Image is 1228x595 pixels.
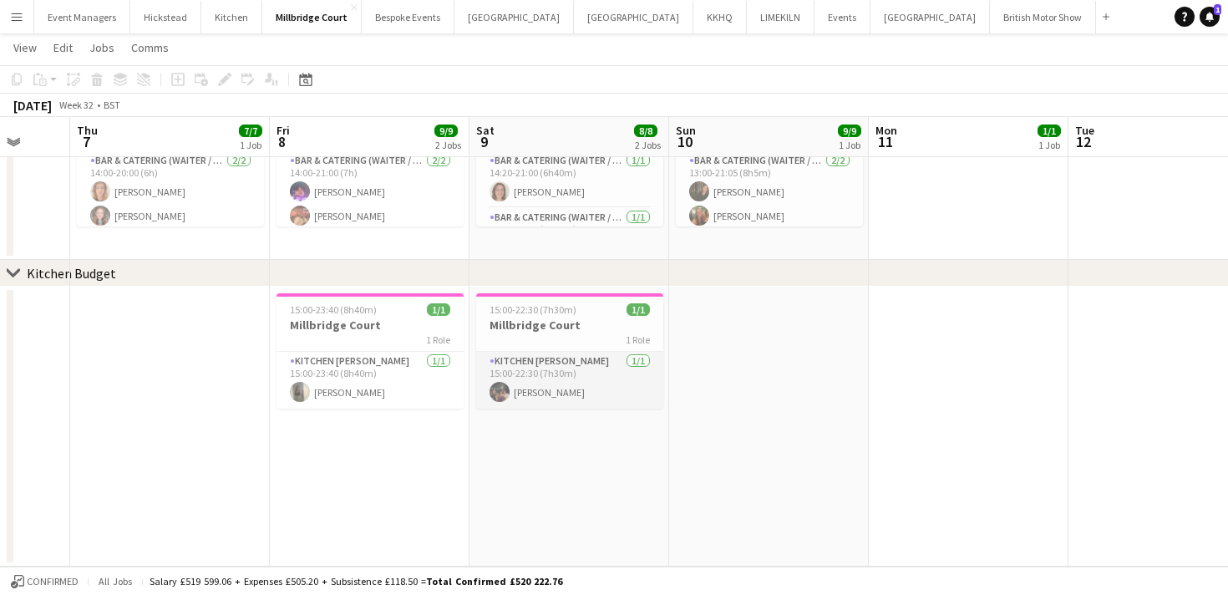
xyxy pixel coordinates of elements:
[239,125,262,137] span: 7/7
[676,151,863,232] app-card-role: Bar & Catering (Waiter / waitress)2/213:00-21:05 (8h5m)[PERSON_NAME][PERSON_NAME]
[626,333,650,346] span: 1 Role
[201,1,262,33] button: Kitchen
[476,151,663,208] app-card-role: Bar & Catering (Waiter / waitress)1/114:20-21:00 (6h40m)[PERSON_NAME]
[426,333,450,346] span: 1 Role
[95,575,135,587] span: All jobs
[89,40,114,55] span: Jobs
[1200,7,1220,27] a: 1
[150,575,562,587] div: Salary £519 599.06 + Expenses £505.20 + Subsistence £118.50 =
[693,1,747,33] button: KKHQ
[77,123,98,138] span: Thu
[454,1,574,33] button: [GEOGRAPHIC_DATA]
[476,352,663,409] app-card-role: Kitchen [PERSON_NAME]1/115:00-22:30 (7h30m)[PERSON_NAME]
[7,37,43,58] a: View
[875,123,897,138] span: Mon
[277,352,464,409] app-card-role: Kitchen [PERSON_NAME]1/115:00-23:40 (8h40m)[PERSON_NAME]
[427,303,450,316] span: 1/1
[240,139,261,151] div: 1 Job
[435,139,461,151] div: 2 Jobs
[277,151,464,232] app-card-role: Bar & Catering (Waiter / waitress)2/214:00-21:00 (7h)[PERSON_NAME][PERSON_NAME]
[13,97,52,114] div: [DATE]
[476,208,663,265] app-card-role: Bar & Catering (Waiter / waitress)1/114:20-23:00 (8h40m)
[27,576,79,587] span: Confirmed
[290,303,377,316] span: 15:00-23:40 (8h40m)
[104,99,120,111] div: BST
[1038,139,1060,151] div: 1 Job
[870,1,990,33] button: [GEOGRAPHIC_DATA]
[474,132,495,151] span: 9
[873,132,897,151] span: 11
[34,1,130,33] button: Event Managers
[8,572,81,591] button: Confirmed
[277,123,290,138] span: Fri
[13,40,37,55] span: View
[1214,4,1221,15] span: 1
[47,37,79,58] a: Edit
[490,303,576,316] span: 15:00-22:30 (7h30m)
[635,139,661,151] div: 2 Jobs
[673,132,696,151] span: 10
[676,123,696,138] span: Sun
[476,123,495,138] span: Sat
[426,575,562,587] span: Total Confirmed £520 222.76
[1073,132,1094,151] span: 12
[27,265,116,282] div: Kitchen Budget
[277,293,464,409] app-job-card: 15:00-23:40 (8h40m)1/1Millbridge Court1 RoleKitchen [PERSON_NAME]1/115:00-23:40 (8h40m)[PERSON_NAME]
[124,37,175,58] a: Comms
[277,318,464,333] h3: Millbridge Court
[634,125,657,137] span: 8/8
[1038,125,1061,137] span: 1/1
[1075,123,1094,138] span: Tue
[990,1,1096,33] button: British Motor Show
[77,151,264,232] app-card-role: Bar & Catering (Waiter / waitress)2/214:00-20:00 (6h)[PERSON_NAME][PERSON_NAME]
[274,132,290,151] span: 8
[130,1,201,33] button: Hickstead
[55,99,97,111] span: Week 32
[838,125,861,137] span: 9/9
[839,139,860,151] div: 1 Job
[627,303,650,316] span: 1/1
[53,40,73,55] span: Edit
[574,1,693,33] button: [GEOGRAPHIC_DATA]
[747,1,814,33] button: LIMEKILN
[362,1,454,33] button: Bespoke Events
[434,125,458,137] span: 9/9
[814,1,870,33] button: Events
[262,1,362,33] button: Millbridge Court
[83,37,121,58] a: Jobs
[476,293,663,409] app-job-card: 15:00-22:30 (7h30m)1/1Millbridge Court1 RoleKitchen [PERSON_NAME]1/115:00-22:30 (7h30m)[PERSON_NAME]
[476,318,663,333] h3: Millbridge Court
[74,132,98,151] span: 7
[131,40,169,55] span: Comms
